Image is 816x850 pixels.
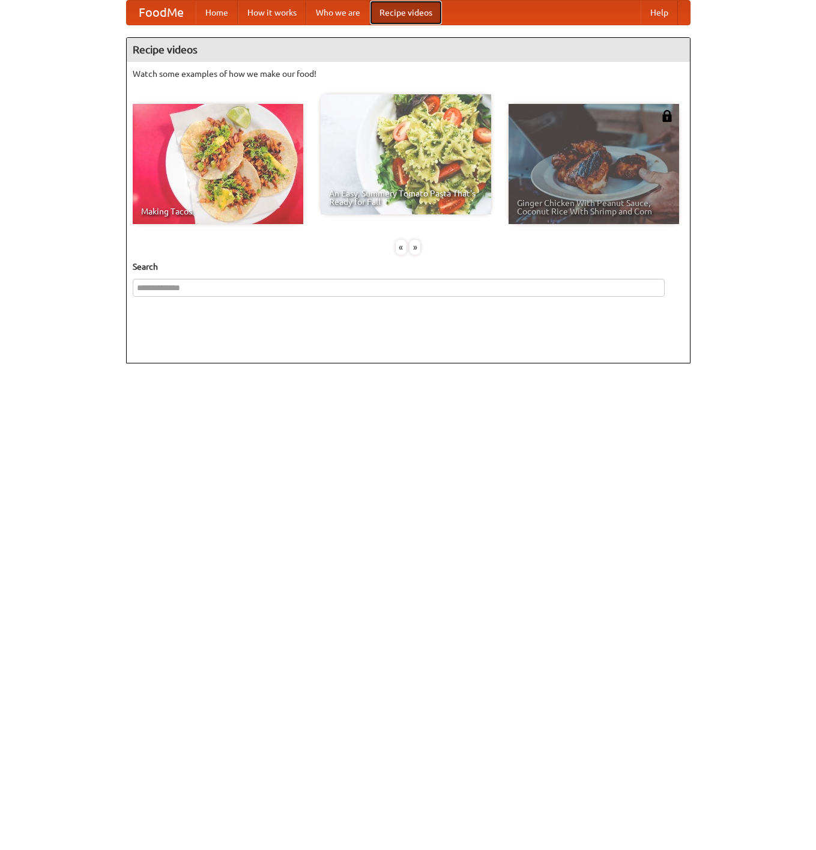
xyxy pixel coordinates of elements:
p: Watch some examples of how we make our food! [133,68,684,80]
img: 483408.png [661,110,673,122]
a: Recipe videos [370,1,442,25]
span: An Easy, Summery Tomato Pasta That's Ready for Fall [329,189,483,206]
a: Help [641,1,678,25]
div: « [396,240,406,255]
h5: Search [133,261,684,273]
a: An Easy, Summery Tomato Pasta That's Ready for Fall [321,94,491,214]
span: Making Tacos [141,207,295,216]
a: FoodMe [127,1,196,25]
a: Home [196,1,238,25]
a: Making Tacos [133,104,303,224]
div: » [410,240,420,255]
a: How it works [238,1,306,25]
a: Who we are [306,1,370,25]
h4: Recipe videos [127,38,690,62]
